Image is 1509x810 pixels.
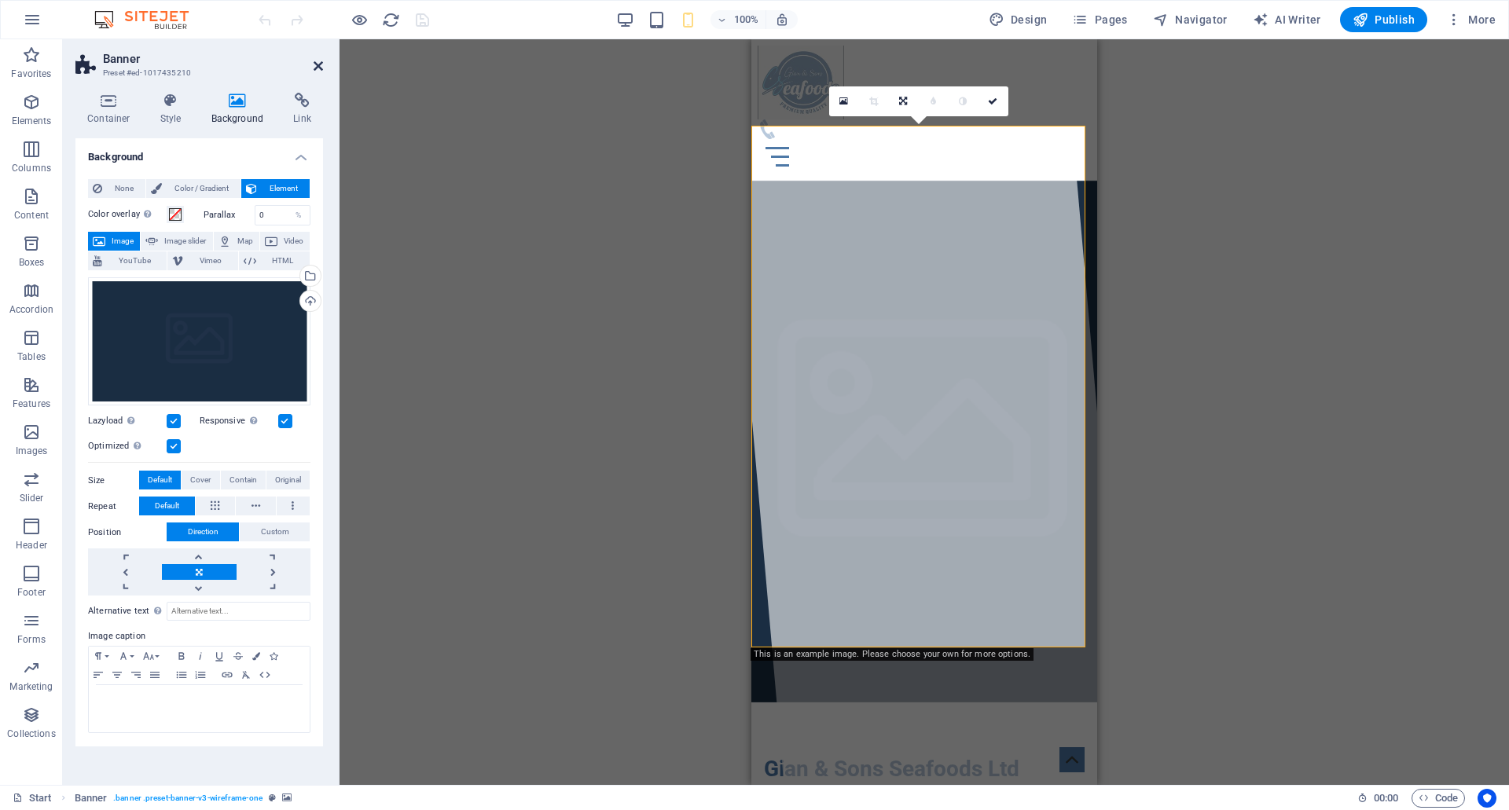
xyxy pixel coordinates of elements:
[248,647,265,665] button: Colors
[107,179,141,198] span: None
[218,665,237,684] button: Insert Link
[191,665,210,684] button: Ordered List
[88,232,140,251] button: Image
[139,471,181,489] button: Default
[172,665,191,684] button: Unordered List
[148,471,172,489] span: Default
[110,232,135,251] span: Image
[265,647,282,665] button: Icons
[262,179,305,198] span: Element
[88,497,139,516] label: Repeat
[7,728,55,740] p: Collections
[149,93,200,126] h4: Style
[1478,789,1496,808] button: Usercentrics
[155,497,179,515] span: Default
[255,665,274,684] button: HTML
[20,492,44,504] p: Slider
[210,647,229,665] button: Underline (Ctrl+U)
[11,68,51,80] p: Favorites
[17,633,46,646] p: Forms
[88,277,310,406] div: background-image.png
[12,115,52,127] p: Elements
[229,471,257,489] span: Contain
[1072,12,1127,27] span: Pages
[167,179,236,198] span: Color / Gradient
[89,665,108,684] button: Align Left
[239,251,310,270] button: HTML
[163,232,207,251] span: Image slider
[139,647,164,665] button: Font Size
[13,789,52,808] a: Click to cancel selection. Double-click to open Pages
[12,162,51,174] p: Columns
[1374,789,1398,808] span: 00 00
[16,445,48,457] p: Images
[146,179,240,198] button: Color / Gradient
[19,256,45,269] p: Boxes
[182,471,219,489] button: Cover
[214,232,259,251] button: Map
[88,205,167,224] label: Color overlay
[775,13,789,27] i: On resize automatically adjust zoom level to fit chosen device.
[381,10,400,29] button: reload
[260,232,310,251] button: Video
[236,232,255,251] span: Map
[710,10,766,29] button: 100%
[275,471,301,489] span: Original
[200,412,278,431] label: Responsive
[75,93,149,126] h4: Container
[188,251,233,270] span: Vimeo
[1147,7,1234,32] button: Navigator
[127,665,145,684] button: Align Right
[108,665,127,684] button: Align Center
[75,789,292,808] nav: breadcrumb
[107,251,162,270] span: YouTube
[229,647,248,665] button: Strikethrough
[949,86,978,116] a: Greyscale
[237,665,255,684] button: Clear Formatting
[167,602,310,621] input: Alternative text...
[75,138,323,167] h4: Background
[16,539,47,552] p: Header
[1340,7,1427,32] button: Publish
[167,251,237,270] button: Vimeo
[978,86,1008,116] a: Confirm ( Ctrl ⏎ )
[282,794,292,802] i: This element contains a background
[13,717,268,742] span: Gian & Sons Seafoods Ltd
[167,522,239,541] button: Direction
[982,7,1054,32] div: Design (Ctrl+Alt+Y)
[88,523,167,542] label: Position
[221,471,266,489] button: Contain
[829,86,859,116] a: Select files from the file manager, stock photos, or upload file(s)
[88,179,145,198] button: None
[89,647,114,665] button: Paragraph Format
[1412,789,1465,808] button: Code
[200,93,282,126] h4: Background
[261,522,289,541] span: Custom
[1353,12,1415,27] span: Publish
[734,10,759,29] h6: 100%
[113,789,263,808] span: . banner .preset-banner-v3-wireframe-one
[191,647,210,665] button: Italic (Ctrl+I)
[17,350,46,363] p: Tables
[141,232,212,251] button: Image slider
[204,211,255,219] label: Parallax
[88,251,167,270] button: YouTube
[288,206,310,225] div: %
[88,471,139,490] label: Size
[281,93,323,126] h4: Link
[114,647,139,665] button: Font Family
[1440,7,1502,32] button: More
[88,412,167,431] label: Lazyload
[241,179,310,198] button: Element
[90,10,208,29] img: Editor Logo
[13,398,50,410] p: Features
[103,66,292,80] h3: Preset #ed-1017435210
[989,12,1048,27] span: Design
[190,471,211,489] span: Cover
[982,7,1054,32] button: Design
[14,209,49,222] p: Content
[1357,789,1399,808] h6: Session time
[282,232,305,251] span: Video
[889,86,919,116] a: Change orientation
[145,665,164,684] button: Align Justify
